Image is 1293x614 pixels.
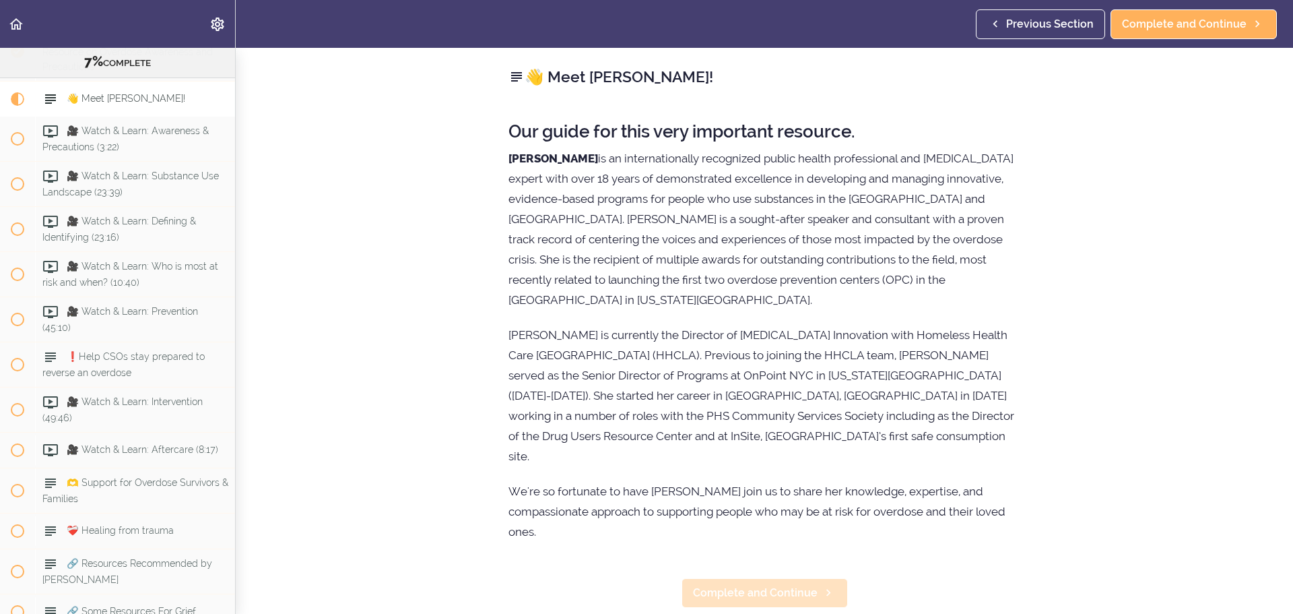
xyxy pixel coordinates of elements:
[42,306,198,332] span: 🎥 Watch & Learn: Prevention (45:10)
[508,325,1020,466] p: [PERSON_NAME] is currently the Director of [MEDICAL_DATA] Innovation with Homeless Health Care [G...
[8,16,24,32] svg: Back to course curriculum
[1006,16,1094,32] span: Previous Section
[693,585,818,601] span: Complete and Continue
[1122,16,1247,32] span: Complete and Continue
[42,171,219,197] span: 🎥 Watch & Learn: Substance Use Landscape (23:39)
[508,152,598,165] strong: [PERSON_NAME]
[682,578,848,608] a: Complete and Continue
[42,477,228,503] span: 🫶 Support for Overdose Survivors & Families
[42,261,218,287] span: 🎥 Watch & Learn: Who is most at risk and when? (10:40)
[42,216,196,242] span: 🎥 Watch & Learn: Defining & Identifying (23:16)
[508,122,1020,142] h2: Our guide for this very important resource.
[42,125,209,152] span: 🎥 Watch & Learn: Awareness & Precautions (3:22)
[42,558,212,584] span: 🔗 Resources Recommended by [PERSON_NAME]
[42,351,205,377] span: ❗Help CSOs stay prepared to reverse an overdose
[67,444,218,455] span: 🎥 Watch & Learn: Aftercare (8:17)
[42,396,203,423] span: 🎥 Watch & Learn: Intervention (49:46)
[17,53,218,71] div: COMPLETE
[67,525,174,536] span: ❤️‍🩹 Healing from trauma
[508,481,1020,542] p: We're so fortunate to have [PERSON_NAME] join us to share her knowledge, expertise, and compassio...
[508,148,1020,310] p: is an internationally recognized public health professional and [MEDICAL_DATA] expert with over 1...
[976,9,1105,39] a: Previous Section
[209,16,226,32] svg: Settings Menu
[84,53,103,69] span: 7%
[1110,9,1277,39] a: Complete and Continue
[508,65,1020,88] h2: 👋 Meet [PERSON_NAME]!
[67,93,185,104] span: 👋 Meet [PERSON_NAME]!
